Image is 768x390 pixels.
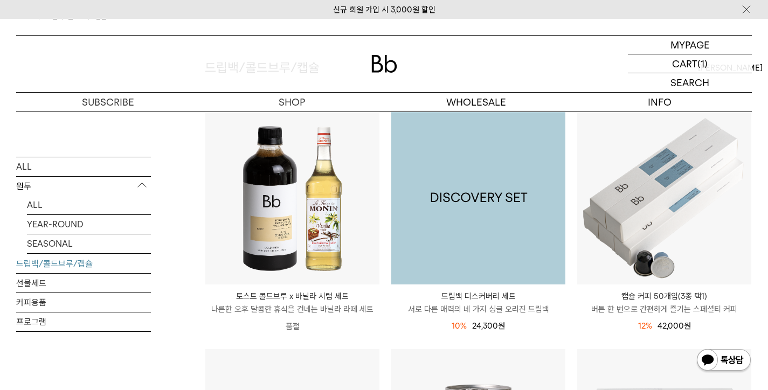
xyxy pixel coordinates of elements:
p: WHOLESALE [384,93,568,112]
img: 1000001174_add2_035.jpg [391,110,565,284]
p: 버튼 한 번으로 간편하게 즐기는 스페셜티 커피 [577,303,751,316]
p: CART [672,54,697,73]
div: 12% [638,319,652,332]
a: 캡슐 커피 50개입(3종 택1) 버튼 한 번으로 간편하게 즐기는 스페셜티 커피 [577,290,751,316]
p: MYPAGE [670,36,710,54]
a: ALL [27,195,151,214]
a: CART (1) [628,54,752,73]
a: YEAR-ROUND [27,214,151,233]
p: (1) [697,54,708,73]
a: 토스트 콜드브루 x 바닐라 시럽 세트 나른한 오후 달콤한 휴식을 건네는 바닐라 라떼 세트 [205,290,379,316]
img: 로고 [371,55,397,73]
span: 24,300 [472,321,505,331]
span: 원 [684,321,691,331]
p: SEARCH [670,73,709,92]
img: 카카오톡 채널 1:1 채팅 버튼 [696,348,752,374]
a: 드립백 디스커버리 세트 서로 다른 매력의 네 가지 싱글 오리진 드립백 [391,290,565,316]
a: ALL [16,157,151,176]
a: MYPAGE [628,36,752,54]
img: 토스트 콜드브루 x 바닐라 시럽 세트 [205,110,379,284]
span: 42,000 [658,321,691,331]
a: 신규 회원 가입 시 3,000원 할인 [333,5,435,15]
a: SEASONAL [27,234,151,253]
a: 선물세트 [16,273,151,292]
p: 캡슐 커피 50개입(3종 택1) [577,290,751,303]
p: INFO [568,93,752,112]
a: 커피용품 [16,292,151,311]
p: 원두 [16,176,151,196]
div: 10% [452,319,467,332]
p: 나른한 오후 달콤한 휴식을 건네는 바닐라 라떼 세트 [205,303,379,316]
span: 원 [498,321,505,331]
a: 프로그램 [16,312,151,331]
p: 품절 [205,316,379,337]
a: SUBSCRIBE [16,93,200,112]
a: SHOP [200,93,384,112]
p: 드립백 디스커버리 세트 [391,290,565,303]
p: 서로 다른 매력의 네 가지 싱글 오리진 드립백 [391,303,565,316]
a: 드립백 디스커버리 세트 [391,110,565,284]
p: 토스트 콜드브루 x 바닐라 시럽 세트 [205,290,379,303]
img: 캡슐 커피 50개입(3종 택1) [577,110,751,284]
a: 드립백/콜드브루/캡슐 [16,254,151,273]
